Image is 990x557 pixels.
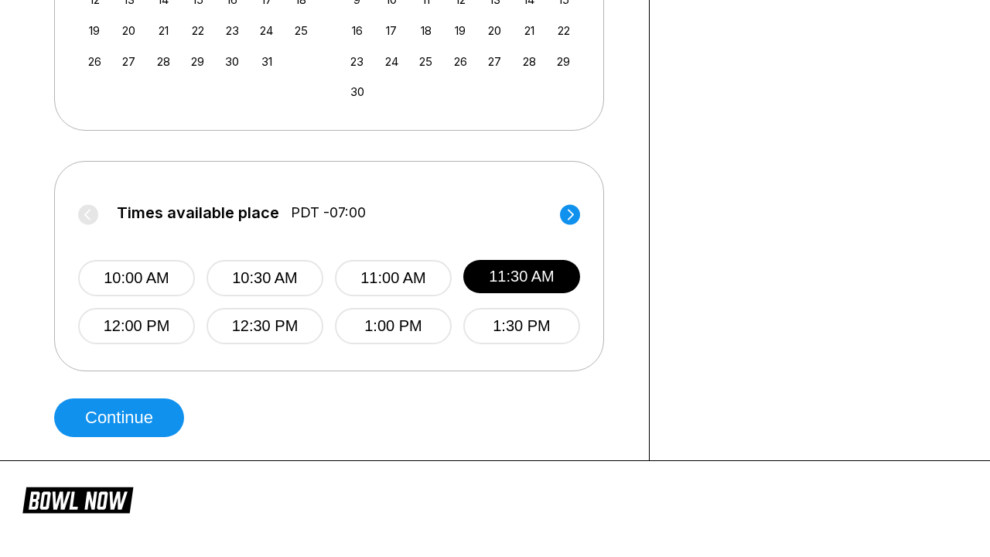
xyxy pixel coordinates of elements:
div: Choose Sunday, November 23rd, 2025 [346,51,367,72]
div: Choose Monday, November 17th, 2025 [381,20,402,41]
div: Choose Thursday, October 23rd, 2025 [222,20,243,41]
span: PDT -07:00 [291,204,366,221]
div: Choose Saturday, November 29th, 2025 [553,51,574,72]
div: Choose Monday, November 24th, 2025 [381,51,402,72]
button: 12:00 PM [78,308,195,344]
button: 10:30 AM [207,260,323,296]
div: Choose Monday, October 27th, 2025 [118,51,139,72]
div: Choose Saturday, October 25th, 2025 [291,20,312,41]
span: Times available place [117,204,279,221]
div: Choose Wednesday, November 19th, 2025 [450,20,471,41]
div: Choose Saturday, November 22nd, 2025 [553,20,574,41]
div: Choose Thursday, November 27th, 2025 [484,51,505,72]
button: 11:00 AM [335,260,452,296]
div: Choose Tuesday, November 18th, 2025 [415,20,436,41]
div: Choose Friday, October 24th, 2025 [256,20,277,41]
div: Choose Wednesday, November 26th, 2025 [450,51,471,72]
button: 1:00 PM [335,308,452,344]
button: 1:30 PM [463,308,580,344]
div: Choose Tuesday, October 28th, 2025 [153,51,174,72]
div: Choose Tuesday, October 21st, 2025 [153,20,174,41]
div: Choose Sunday, November 16th, 2025 [346,20,367,41]
button: Continue [54,398,184,437]
div: Choose Wednesday, October 22nd, 2025 [187,20,208,41]
div: Choose Friday, October 31st, 2025 [256,51,277,72]
button: 12:30 PM [207,308,323,344]
div: Choose Wednesday, October 29th, 2025 [187,51,208,72]
div: Choose Thursday, October 30th, 2025 [222,51,243,72]
div: Choose Monday, October 20th, 2025 [118,20,139,41]
div: Choose Thursday, November 20th, 2025 [484,20,505,41]
div: Choose Sunday, November 30th, 2025 [346,81,367,102]
div: Choose Friday, November 21st, 2025 [519,20,540,41]
button: 11:30 AM [463,260,580,293]
div: Choose Tuesday, November 25th, 2025 [415,51,436,72]
button: 10:00 AM [78,260,195,296]
div: Choose Sunday, October 19th, 2025 [84,20,105,41]
div: Choose Sunday, October 26th, 2025 [84,51,105,72]
div: Choose Friday, November 28th, 2025 [519,51,540,72]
